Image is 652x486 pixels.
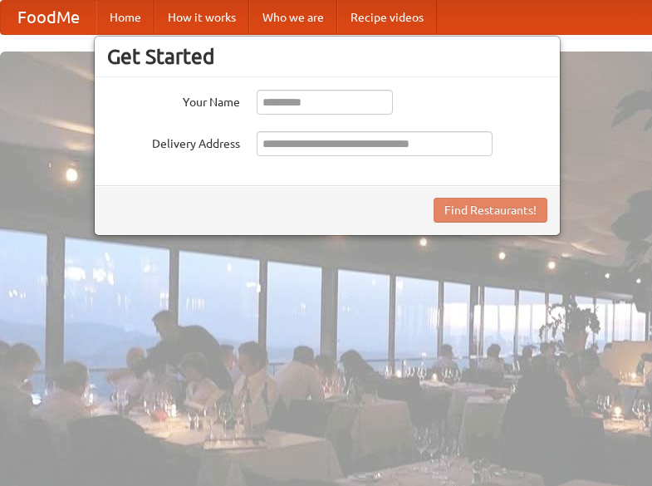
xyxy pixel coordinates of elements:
[1,1,96,34] a: FoodMe
[107,90,240,110] label: Your Name
[249,1,337,34] a: Who we are
[154,1,249,34] a: How it works
[434,198,547,223] button: Find Restaurants!
[96,1,154,34] a: Home
[107,44,547,69] h3: Get Started
[337,1,437,34] a: Recipe videos
[107,131,240,152] label: Delivery Address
